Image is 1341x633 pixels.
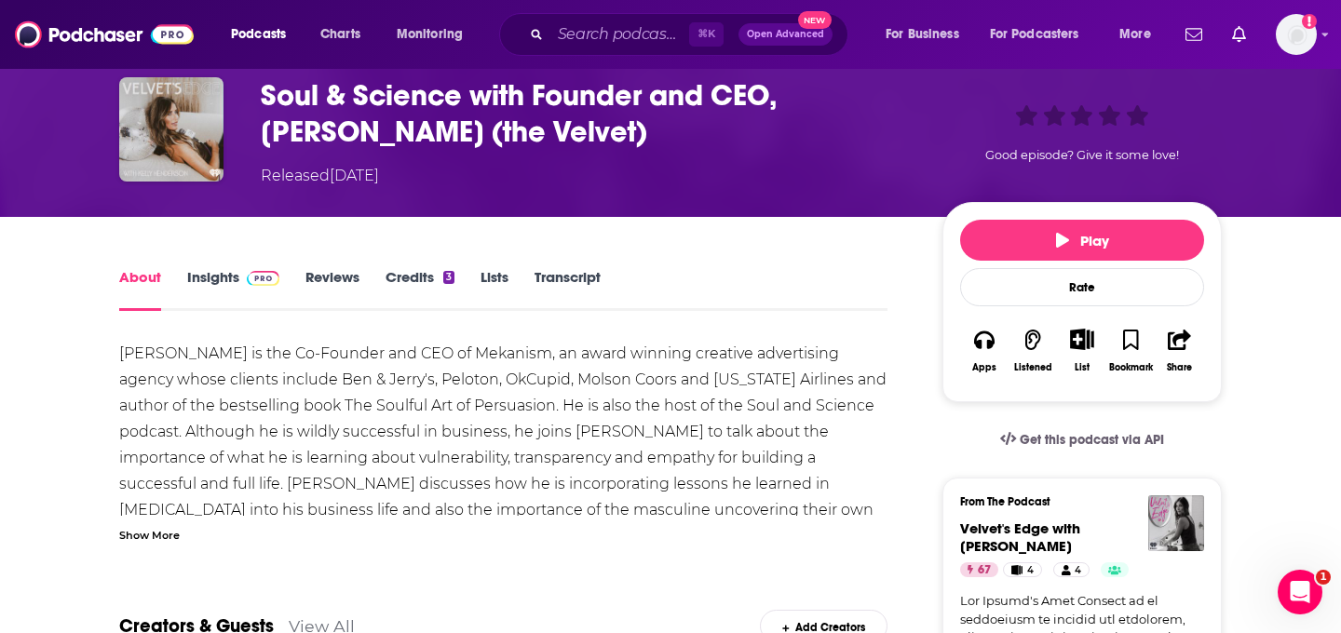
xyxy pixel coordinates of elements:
[386,268,454,311] a: Credits3
[1106,20,1174,49] button: open menu
[247,271,279,286] img: Podchaser Pro
[960,519,1080,555] a: Velvet's Edge with Kelly Henderson
[978,561,991,580] span: 67
[960,519,1080,555] span: Velvet's Edge with [PERSON_NAME]
[972,362,996,373] div: Apps
[1109,362,1153,373] div: Bookmark
[1316,570,1331,585] span: 1
[261,77,913,150] h1: Soul & Science with Founder and CEO, Jason Harris (the Velvet)
[960,316,1009,384] button: Apps
[1063,329,1101,349] button: Show More Button
[1020,432,1164,448] span: Get this podcast via API
[1056,232,1109,249] span: Play
[535,268,601,311] a: Transcript
[308,20,372,49] a: Charts
[960,268,1204,306] div: Rate
[384,20,487,49] button: open menu
[985,148,1179,162] span: Good episode? Give it some love!
[481,268,508,311] a: Lists
[550,20,689,49] input: Search podcasts, credits, & more...
[1003,562,1042,577] a: 4
[1278,570,1322,614] iframe: Intercom live chat
[1053,562,1090,577] a: 4
[397,21,463,47] span: Monitoring
[1276,14,1317,55] button: Show profile menu
[960,220,1204,261] button: Play
[218,20,310,49] button: open menu
[978,20,1106,49] button: open menu
[231,21,286,47] span: Podcasts
[261,165,379,187] div: Released [DATE]
[1178,19,1210,50] a: Show notifications dropdown
[1119,21,1151,47] span: More
[960,562,998,577] a: 67
[1167,362,1192,373] div: Share
[119,268,161,311] a: About
[1014,362,1052,373] div: Listened
[1075,361,1090,373] div: List
[886,21,959,47] span: For Business
[985,417,1179,463] a: Get this podcast via API
[738,23,833,46] button: Open AdvancedNew
[1148,495,1204,551] img: Velvet's Edge with Kelly Henderson
[1009,316,1057,384] button: Listened
[1106,316,1155,384] button: Bookmark
[305,268,359,311] a: Reviews
[873,20,982,49] button: open menu
[187,268,279,311] a: InsightsPodchaser Pro
[119,77,223,182] img: Soul & Science with Founder and CEO, Jason Harris (the Velvet)
[689,22,724,47] span: ⌘ K
[990,21,1079,47] span: For Podcasters
[1276,14,1317,55] img: User Profile
[798,11,832,29] span: New
[1276,14,1317,55] span: Logged in as hannahlevine
[1225,19,1253,50] a: Show notifications dropdown
[15,17,194,52] img: Podchaser - Follow, Share and Rate Podcasts
[1075,561,1081,580] span: 4
[1156,316,1204,384] button: Share
[1058,316,1106,384] div: Show More ButtonList
[747,30,824,39] span: Open Advanced
[960,495,1189,508] h3: From The Podcast
[320,21,360,47] span: Charts
[443,271,454,284] div: 3
[1027,561,1034,580] span: 4
[1302,14,1317,29] svg: Add a profile image
[517,13,866,56] div: Search podcasts, credits, & more...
